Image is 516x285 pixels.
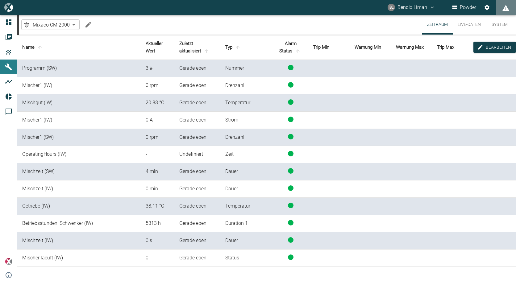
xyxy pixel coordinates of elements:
[453,15,486,35] button: Live-Daten
[432,35,473,60] th: Trip Max
[288,117,293,122] span: status-running
[146,151,169,158] div: -
[17,215,141,232] td: Betriebsstunden_Schwenker (IW)
[36,45,44,50] span: sort-name
[17,163,141,180] td: Mischzeit (SW)
[288,203,293,208] span: status-running
[288,168,293,174] span: status-running
[174,35,220,60] th: Zuletzt aktualisiert
[294,48,302,54] span: sort-status
[179,134,215,141] div: 2.10.2025, 10:30:50
[220,215,273,232] td: Duration 1
[5,258,12,265] img: Xplore Logo
[23,21,70,28] a: Mixaco CM 2000
[82,19,94,31] button: Machine bearbeiten
[179,117,215,124] div: 2.10.2025, 10:30:50
[17,77,141,94] td: Mischer1 (IW)
[388,4,395,11] div: BL
[179,185,215,192] div: 2.10.2025, 10:30:50
[273,35,308,60] th: Alarm Status
[146,82,169,89] div: 0 rpm
[146,99,169,106] div: 20.833332 °C
[4,3,13,11] img: logo
[17,146,141,163] td: OperatingHours (IW)
[141,35,174,60] th: Aktueller Wert
[481,2,493,13] button: Einstellungen
[146,220,169,227] div: 5313 h
[17,180,141,198] td: Mischzeit (IW)
[288,99,293,105] span: status-running
[33,21,70,28] span: Mixaco CM 2000
[17,232,141,250] td: Mischzeit (IW)
[179,254,215,262] div: 2.10.2025, 10:30:50
[220,198,273,215] td: Temperatur
[288,254,293,260] span: status-running
[17,250,141,267] td: Mischer laeuft (IW)
[146,134,169,141] div: 0 rpm
[288,237,293,243] span: status-running
[220,77,273,94] td: Drehzahl
[486,15,514,35] button: System
[146,65,169,72] div: 3 #
[387,2,436,13] button: bendix.liman@kansaihelios-cws.de
[288,220,293,225] span: status-running
[17,112,141,129] td: Mischer1 (IW)
[220,112,273,129] td: Strom
[146,117,169,124] div: 0 A
[179,82,215,89] div: 2.10.2025, 10:30:50
[288,185,293,191] span: status-running
[220,35,273,60] th: Typ
[391,35,432,60] th: Warnung Max
[220,180,273,198] td: Dauer
[220,250,273,267] td: Status
[146,237,169,244] div: 0 s
[146,254,169,262] div: 0 -
[220,60,273,77] td: Nummer
[179,99,215,106] div: 2.10.2025, 10:30:50
[17,198,141,215] td: Getriebe (IW)
[422,15,453,35] button: Zeitraum
[146,185,169,192] div: 0 min
[288,134,293,139] span: status-running
[308,35,350,60] th: Trip Min
[174,146,220,163] td: Undefiniert
[179,65,215,72] div: 2.10.2025, 10:30:50
[202,48,210,54] span: sort-time
[234,45,242,50] span: sort-type
[146,168,169,175] div: 4 min
[220,232,273,250] td: Dauer
[17,60,141,77] td: Programm (SW)
[220,129,273,146] td: Drehzahl
[179,220,215,227] div: 2.10.2025, 10:30:50
[350,35,391,60] th: Warnung Min
[179,203,215,210] div: 2.10.2025, 10:30:50
[288,65,293,70] span: status-running
[220,146,273,163] td: Zeit
[451,2,478,13] button: Powder
[17,129,141,146] td: Mischer1 (SW)
[17,94,141,112] td: Mischgut (IW)
[179,237,215,244] div: 2.10.2025, 10:30:50
[288,151,293,156] span: status-running
[146,203,169,210] div: 38.10764 °C
[473,42,516,53] button: edit-alarms
[220,94,273,112] td: Temperatur
[17,35,141,60] th: Name
[288,82,293,88] span: status-running
[220,163,273,180] td: Dauer
[179,168,215,175] div: 2.10.2025, 10:30:50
